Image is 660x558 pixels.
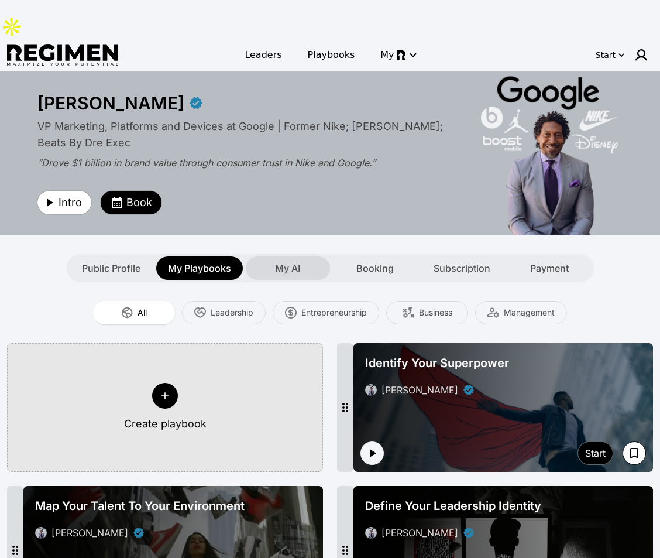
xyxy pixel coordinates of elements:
span: Booking [356,261,394,275]
button: Intro [37,191,91,214]
button: Start [577,441,613,465]
span: Business [419,307,452,319]
span: My AI [275,261,300,275]
span: My Playbooks [168,261,231,275]
div: “Drove $1 billion in brand value through consumer trust in Nike and Google.” [37,156,453,170]
div: Create playbook [124,416,207,432]
span: Identify Your Superpower [365,355,509,371]
div: Verified partner - Daryl Butler [189,96,203,110]
div: Verified partner - Daryl Butler [133,527,145,539]
button: Booking [333,256,417,280]
button: Create playbook [7,343,323,472]
button: Leadership [182,301,266,324]
button: Play intro [360,441,384,465]
span: Public Profile [82,261,140,275]
span: Intro [59,194,82,211]
button: Business [386,301,468,324]
div: Start [596,49,616,61]
div: [PERSON_NAME] [381,383,458,397]
div: Verified partner - Daryl Butler [463,527,475,539]
button: Entrepreneurship [273,301,379,324]
span: Subscription [434,261,490,275]
img: Business [403,307,414,319]
span: Payment [530,261,569,275]
span: Management [504,307,555,319]
button: All [93,301,175,324]
button: My AI [246,256,330,280]
img: avatar of Daryl Butler [365,527,377,539]
span: Book [126,194,152,211]
span: Entrepreneurship [301,307,367,319]
div: Start [585,446,606,460]
span: Define Your Leadership Identity [365,498,541,514]
span: My [380,48,394,62]
a: Playbooks [301,44,362,66]
img: Management [487,307,499,319]
div: [PERSON_NAME] [51,526,128,540]
div: Verified partner - Daryl Butler [463,384,475,396]
span: Playbooks [308,48,355,62]
button: My [373,44,422,66]
button: Save [623,441,646,465]
span: All [137,307,147,319]
div: [PERSON_NAME] [37,93,184,114]
img: Entrepreneurship [285,307,297,319]
a: Leaders [238,44,288,66]
button: My Playbooks [156,256,243,280]
button: Start [593,46,627,64]
button: Subscription [420,256,504,280]
div: VP Marketing, Platforms and Devices at Google | Former Nike; [PERSON_NAME]; Beats By Dre Exec [37,118,453,151]
div: [PERSON_NAME] [381,526,458,540]
span: Leadership [211,307,253,319]
img: Regimen logo [7,44,118,66]
img: Leadership [194,307,206,319]
button: Public Profile [69,256,153,280]
img: user icon [634,48,648,62]
img: All [121,307,133,319]
span: Map Your Talent To Your Environment [35,498,245,514]
img: avatar of Daryl Butler [35,527,47,539]
button: Payment [507,256,592,280]
img: avatar of Daryl Butler [365,384,377,396]
span: Leaders [245,48,281,62]
button: Management [475,301,567,324]
button: Book [101,191,161,214]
